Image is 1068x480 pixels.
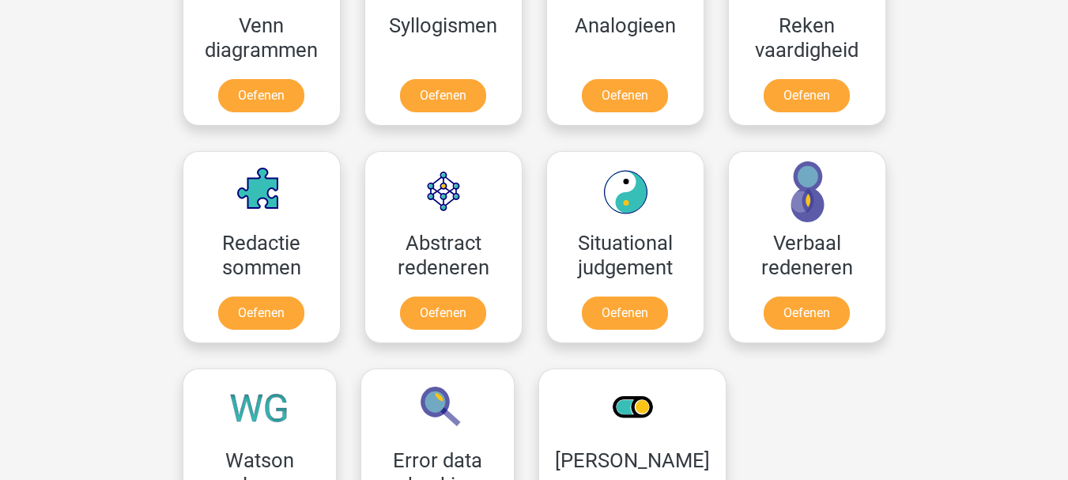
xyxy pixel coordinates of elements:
a: Oefenen [764,79,850,112]
a: Oefenen [400,297,486,330]
a: Oefenen [582,79,668,112]
a: Oefenen [218,79,304,112]
a: Oefenen [218,297,304,330]
a: Oefenen [764,297,850,330]
a: Oefenen [400,79,486,112]
a: Oefenen [582,297,668,330]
